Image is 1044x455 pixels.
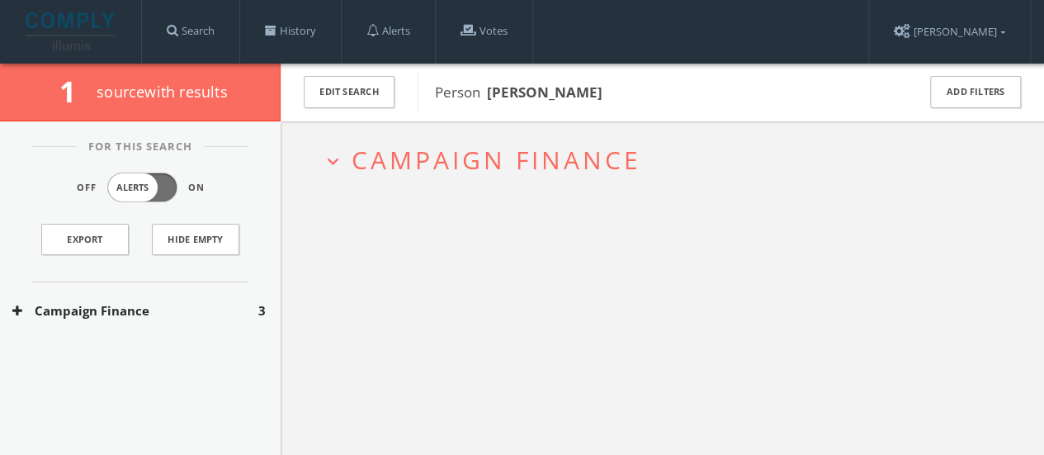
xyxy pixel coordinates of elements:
[487,83,602,102] b: [PERSON_NAME]
[152,224,239,255] button: Hide Empty
[188,181,205,195] span: On
[435,83,602,102] span: Person
[322,146,1015,173] button: expand_moreCampaign Finance
[97,82,228,102] span: source with results
[12,301,258,320] button: Campaign Finance
[26,12,118,50] img: illumis
[59,72,90,111] span: 1
[304,76,394,108] button: Edit Search
[352,143,641,177] span: Campaign Finance
[41,224,129,255] a: Export
[76,139,205,155] span: For This Search
[930,76,1021,108] button: Add Filters
[258,301,266,320] span: 3
[77,181,97,195] span: Off
[322,150,344,173] i: expand_more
